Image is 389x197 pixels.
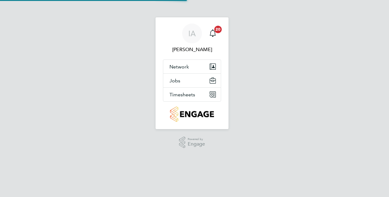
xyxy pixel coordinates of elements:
[188,137,205,142] span: Powered by
[163,60,221,73] button: Network
[169,78,180,84] span: Jobs
[188,142,205,147] span: Engage
[163,88,221,101] button: Timesheets
[156,17,229,129] nav: Main navigation
[207,24,219,43] a: 20
[163,74,221,87] button: Jobs
[169,92,195,98] span: Timesheets
[163,107,221,122] a: Go to home page
[163,46,221,53] span: Iulian Ardeleanu
[163,24,221,53] a: IA[PERSON_NAME]
[169,64,189,70] span: Network
[179,137,205,148] a: Powered byEngage
[170,107,214,122] img: countryside-properties-logo-retina.png
[214,26,222,33] span: 20
[188,29,196,37] span: IA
